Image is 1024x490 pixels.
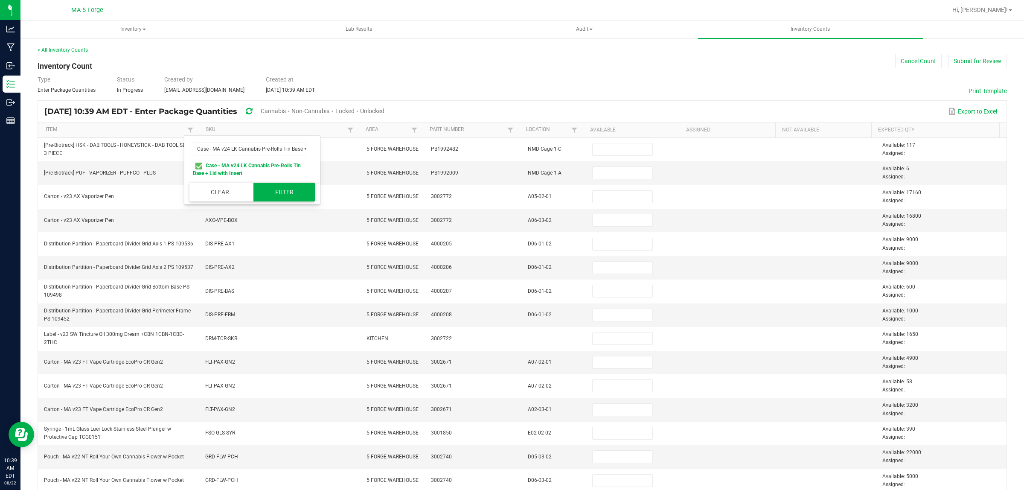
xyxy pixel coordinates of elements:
button: Filter [253,183,315,201]
span: Audit [472,21,696,38]
span: A07-02-01 [528,359,552,365]
span: Carton - MA v23 FT Vape Cartridge EcoPro CR Gen2 [44,383,163,389]
div: [DATE] 10:39 AM EDT - Enter Package Quantities [44,104,391,120]
p: 10:39 AM EDT [4,457,17,480]
span: Unlocked [360,108,384,114]
a: Inventory [20,20,245,38]
span: MA 5 Forge [71,6,103,14]
span: Pouch - MA v22 NT Roll Your Own Cannabis Flower w Pocket [44,454,184,460]
span: 5 FORGE WAREHOUSE [367,288,419,294]
span: GRD-FLW-PCH [205,477,238,483]
span: 5 FORGE WAREHOUSE [367,264,419,270]
span: GRD-FLW-PCH [205,454,238,460]
a: Audit [472,20,697,38]
span: Inventory Counts [779,26,841,33]
span: 3002722 [431,335,452,341]
button: Export to Excel [946,104,999,119]
a: Filter [185,125,195,135]
span: 3002671 [431,359,452,365]
span: A05-02-01 [528,193,552,199]
span: Enter Package Quantities [38,87,96,93]
span: 5 FORGE WAREHOUSE [367,312,419,318]
span: 3002671 [431,383,452,389]
span: D06-03-02 [528,477,552,483]
span: Available: 1000 Assigned: [882,308,918,322]
inline-svg: Inbound [6,61,15,70]
inline-svg: Manufacturing [6,43,15,52]
span: 3001850 [431,430,452,436]
span: 4000207 [431,288,452,294]
span: Locked [335,108,355,114]
span: 5 FORGE WAREHOUSE [367,359,419,365]
inline-svg: Inventory [6,80,15,88]
span: Distribution Partition - Paperboard Divider Grid Perimeter Frame PS 109452 [44,308,191,322]
span: Distribution Partition - Paperboard Divider Grid Axis 1 PS 109536 [44,241,193,247]
span: Label - v23 SW Tincture Oil 300mg Dream +CBN 1CBN-1CBD-2THC [44,331,184,345]
inline-svg: Reports [6,117,15,125]
span: 5 FORGE WAREHOUSE [367,454,419,460]
span: 3002772 [431,217,452,223]
span: A06-03-02 [528,217,552,223]
span: Status [117,76,134,83]
th: Expected Qty [871,122,999,138]
span: Pouch - MA v22 NT Roll Your Own Cannabis Flower w Pocket [44,477,184,483]
span: KITCHEN [367,335,388,341]
span: Available: 600 Assigned: [882,284,915,298]
th: Assigned [679,122,775,138]
span: D06-01-02 [528,312,552,318]
button: Print Template [969,87,1007,95]
button: Submit for Review [948,54,1007,68]
span: [Pre-Biotrack] PUF - VAPORIZER - PUFFCO - PLUS [44,170,156,176]
a: Filter [505,125,515,135]
span: Syringe - 1mL Glass Luer Lock Stainless Steel Plunger w Protective Cap TCG0151 [44,426,171,440]
span: Carton - MA v23 FT Vape Cartridge EcoPro CR Gen2 [44,359,163,365]
span: D06-01-02 [528,241,552,247]
span: FSO-GLS-SYR [205,430,235,436]
inline-svg: Outbound [6,98,15,107]
a: SKUSortable [206,126,345,133]
span: [Pre-Biotrack] HSK - DAB TOOLS - HONEYSTICK - DAB TOOL SET - 3 PIECE [44,142,191,156]
span: Distribution Partition - Paperboard Divider Grid Axis 2 PS 109537 [44,264,193,270]
span: FLT-PAX-GN2 [205,406,235,412]
span: Available: 9000 Assigned: [882,260,918,274]
span: PB1992009 [431,170,458,176]
span: D05-03-02 [528,454,552,460]
span: In Progress [117,87,143,93]
span: 5 FORGE WAREHOUSE [367,383,419,389]
span: DIS-PRE-BAS [205,288,234,294]
span: Available: 6 Assigned: [882,166,909,180]
span: FLT-PAX-GN2 [205,383,235,389]
span: Available: 390 Assigned: [882,426,915,440]
span: 3002772 [431,193,452,199]
span: [DATE] 10:39 AM EDT [266,87,315,93]
a: Part NumberSortable [430,126,505,133]
button: Clear [189,183,250,201]
span: A02-03-01 [528,406,552,412]
span: 5 FORGE WAREHOUSE [367,170,419,176]
span: DRM-TCR-SKR [205,335,237,341]
th: Not Available [775,122,871,138]
span: PB1992482 [431,146,458,152]
span: Available: 5000 Assigned: [882,473,918,487]
span: 5 FORGE WAREHOUSE [367,146,419,152]
span: Inventory [21,21,245,38]
span: 5 FORGE WAREHOUSE [367,477,419,483]
a: LocationSortable [526,126,569,133]
a: Filter [569,125,579,135]
span: Type [38,76,50,83]
button: Cancel Count [895,54,942,68]
span: Available: 4900 Assigned: [882,355,918,369]
span: NMD Cage 1-C [528,146,561,152]
span: Available: 3200 Assigned: [882,402,918,416]
inline-svg: Analytics [6,25,15,33]
span: Carton - v23 AX Vaporizer Pen [44,193,114,199]
a: Inventory Counts [698,20,923,38]
span: Inventory Count [38,61,92,70]
span: 3002740 [431,454,452,460]
span: Carton - MA v23 FT Vape Cartridge EcoPro CR Gen2 [44,406,163,412]
span: 4000205 [431,241,452,247]
span: Hi, [PERSON_NAME]! [952,6,1008,13]
a: Filter [345,125,355,135]
span: Available: 17160 Assigned: [882,190,921,204]
span: 5 FORGE WAREHOUSE [367,217,419,223]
